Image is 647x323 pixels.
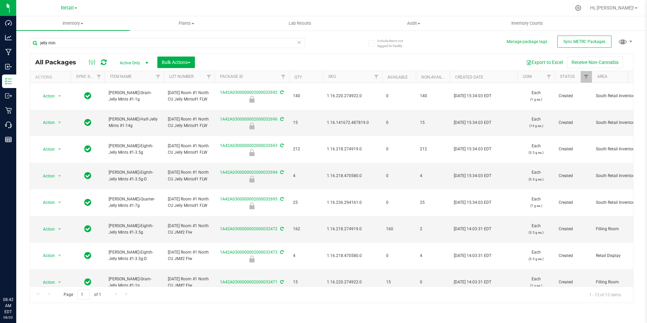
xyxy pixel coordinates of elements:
span: [DATE] Room #1 North CU Jelly Mints#1 FLW [168,143,210,156]
span: Audit [357,20,470,26]
p: (3.5 g ea.) [521,176,551,182]
span: 1.16.236.294161.0 [327,199,378,206]
span: 212 [293,146,319,152]
span: Inventory [16,20,130,26]
div: Newly Received [214,176,290,182]
span: 212 [420,146,446,152]
a: Inventory Counts [470,16,584,30]
span: Action [37,91,55,101]
div: Newly Received [214,149,290,156]
a: Sync Status [76,74,102,79]
span: 1.16.218.470580.0 [327,173,378,179]
span: Created [559,146,588,152]
span: 0 [386,173,412,179]
span: [DATE] 15:34:03 EDT [454,199,491,206]
span: Action [37,171,55,181]
span: select [55,278,64,287]
span: [PERSON_NAME]-Gram-Jelly Mints #1-1g [109,276,160,289]
span: Retail Display [596,253,639,259]
span: select [55,118,64,127]
a: 1A42A0300000002000032471 [220,280,277,284]
button: Sync METRC Packages [557,36,611,48]
span: Sync METRC Packages [563,39,605,44]
span: Each [521,169,551,182]
span: [PERSON_NAME]-Eighth-Jelly Mints #1-3.5g [109,143,160,156]
a: Filter [581,71,592,83]
inline-svg: Retail [5,107,12,114]
span: 25 [420,199,446,206]
inline-svg: Analytics [5,34,12,41]
span: 15 [293,279,319,285]
span: [DATE] 15:34:03 EDT [454,173,491,179]
span: Bulk Actions [162,60,191,65]
span: South Retail Inventory [596,120,639,126]
span: [DATE] Room #1 North CU JM#2 Flw [168,276,210,289]
span: South Retail Inventory [596,173,639,179]
a: UOM [523,74,532,79]
span: [DATE] Room #1 North CU Jelly Mints#1 FLW [168,169,210,182]
a: Package ID [220,74,243,79]
inline-svg: Call Center [5,122,12,128]
span: [DATE] Room #1 North CU JM#2 Flw [168,223,210,236]
inline-svg: Outbound [5,92,12,99]
span: [DATE] 15:34:03 EDT [454,146,491,152]
a: 1A42A0300000002000032694 [220,170,277,175]
span: [PERSON_NAME]-Gram-Jelly Mints #1-1g [109,90,160,103]
span: Sync from Compliance System [279,170,284,175]
a: Created Date [455,75,483,80]
p: 08:42 AM EDT [3,297,13,315]
span: 0 [420,279,446,285]
a: 1A42A0300000002000032473 [220,250,277,255]
span: 0 [386,199,412,206]
span: In Sync [84,91,91,101]
p: (14 g ea.) [521,123,551,129]
span: [DATE] 15:34:03 EDT [454,120,491,126]
span: Each [521,249,551,262]
span: 1.16.218.274919.0 [327,146,378,152]
span: Sync from Compliance System [279,197,284,201]
div: Newly Received [214,202,290,209]
span: select [55,198,64,207]
span: Action [37,145,55,154]
span: Inventory Counts [502,20,552,26]
span: 0 [386,146,412,152]
span: 15 [293,120,319,126]
span: Sync from Compliance System [279,117,284,122]
span: 0 [386,120,412,126]
span: Created [559,279,588,285]
span: 1.16.218.470580.0 [327,253,378,259]
span: Created [559,173,588,179]
button: Bulk Actions [157,57,195,68]
a: 1A42A0300000002000032692 [220,90,277,95]
a: Lot Number [169,74,194,79]
span: Created [559,226,588,232]
button: Manage package tags [507,39,547,45]
span: In Sync [84,198,91,207]
span: [DATE] Room #1 North CU JM#2 Flw [168,249,210,262]
span: 2 [420,226,446,232]
a: Lab Results [243,16,357,30]
p: (3.5 g ea.) [521,256,551,262]
span: Created [559,253,588,259]
span: select [55,224,64,234]
span: [DATE] Room #1 North CU Jelly Mints#1 FLW [168,90,210,103]
p: (7 g ea.) [521,202,551,209]
a: Filter [278,71,289,83]
span: 4 [420,253,446,259]
span: In Sync [84,118,91,127]
a: Non-Available [421,75,451,80]
span: Sync from Compliance System [279,90,284,95]
div: Newly Received [214,96,290,103]
p: (3.5 g ea.) [521,149,551,156]
span: 162 [293,226,319,232]
a: Area [597,74,607,79]
inline-svg: Inbound [5,63,12,70]
span: 15 [420,120,446,126]
span: Filling Room [596,279,639,285]
a: 1A42A0300000002000032695 [220,197,277,201]
span: Sync from Compliance System [279,250,284,255]
span: Created [559,93,588,99]
span: 160 [386,226,412,232]
input: Search Package ID, Item Name, SKU, Lot or Part Number... [30,38,305,48]
div: Newly Received [214,123,290,129]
